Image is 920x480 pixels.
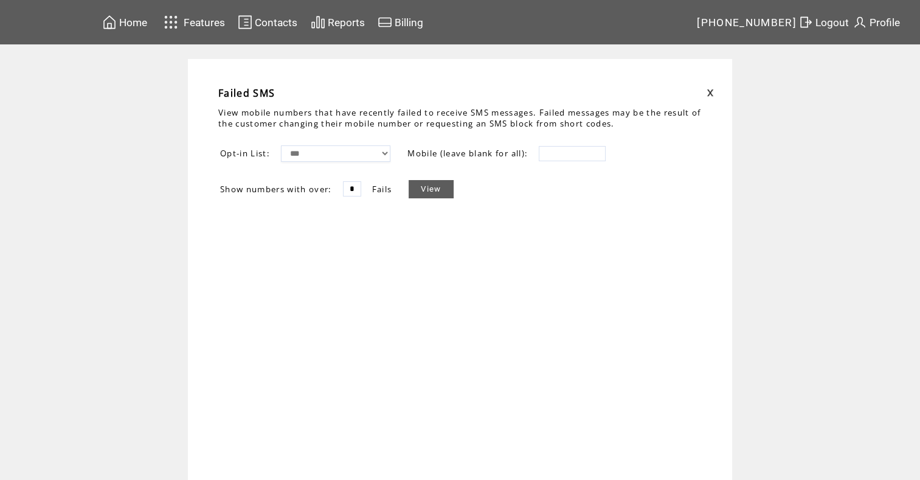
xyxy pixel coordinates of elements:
img: contacts.svg [238,15,252,30]
a: View [409,180,453,198]
span: Show numbers with over: [220,184,332,195]
a: Logout [797,13,851,32]
span: Failed SMS [218,86,275,100]
span: Reports [328,16,365,29]
span: Features [184,16,225,29]
span: Mobile (leave blank for all): [407,148,528,159]
span: Fails [372,184,392,195]
span: [PHONE_NUMBER] [697,16,797,29]
img: exit.svg [798,15,813,30]
a: Profile [851,13,902,32]
img: features.svg [161,12,182,32]
img: creidtcard.svg [378,15,392,30]
img: home.svg [102,15,117,30]
span: Billing [395,16,423,29]
a: Billing [376,13,425,32]
span: View mobile numbers that have recently failed to receive SMS messages. Failed messages may be the... [218,107,701,129]
a: Home [100,13,149,32]
span: Logout [815,16,849,29]
span: Profile [870,16,900,29]
span: Contacts [255,16,297,29]
a: Reports [309,13,367,32]
img: profile.svg [853,15,867,30]
a: Contacts [236,13,299,32]
span: Opt-in List: [220,148,270,159]
img: chart.svg [311,15,325,30]
span: Home [119,16,147,29]
a: Features [159,10,227,34]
